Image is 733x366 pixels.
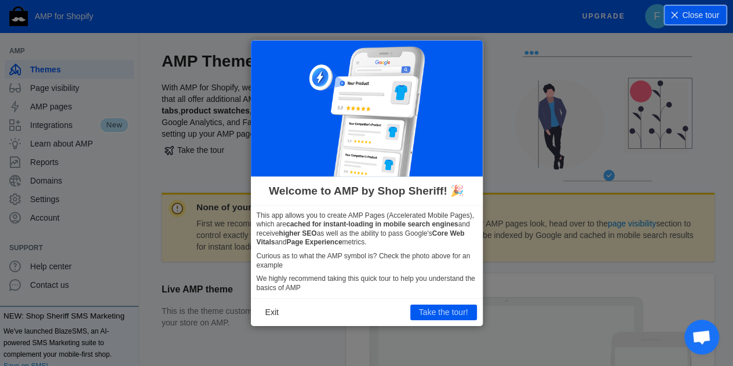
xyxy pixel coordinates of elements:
button: Exit [257,305,287,320]
b: cached for instant-loading in mobile search engines [286,220,458,228]
p: We highly recommend taking this quick tour to help you understand the basics of AMP [257,274,477,292]
button: Take the tour! [410,305,477,320]
b: Page Experience [286,238,342,246]
img: phone-google_300x337.png [309,46,425,177]
div: Open chat [684,320,719,354]
p: Curious as to what the AMP symbol is? Check the photo above for an example [257,252,477,270]
span: Close tour [682,9,719,21]
span: Welcome to AMP by Shop Sheriff! 🎉 [269,182,464,199]
b: Core Web Vitals [257,229,465,247]
p: This app allows you to create AMP Pages (Accelerated Mobile Pages), which are and receive as well... [257,211,477,247]
b: higher SEO [279,229,316,237]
